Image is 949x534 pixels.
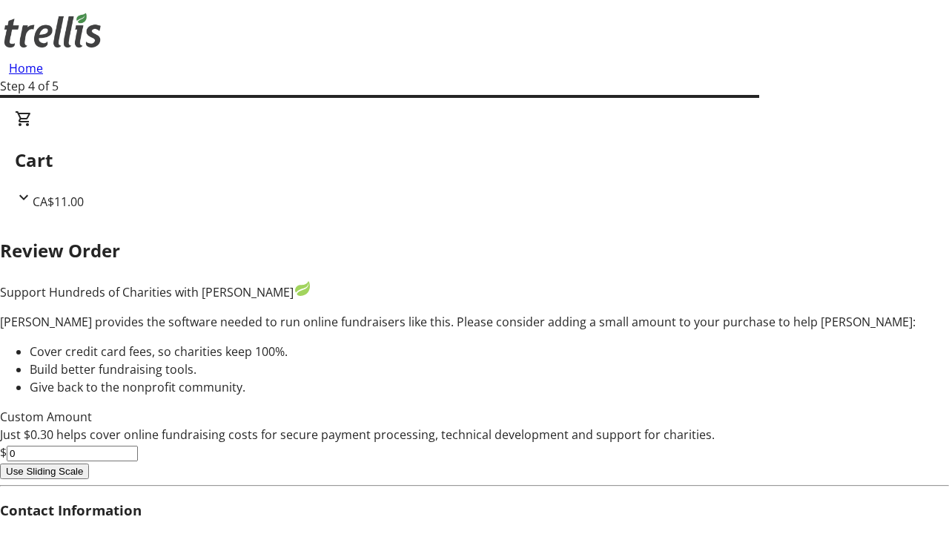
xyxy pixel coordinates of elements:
li: Cover credit card fees, so charities keep 100%. [30,343,949,360]
span: CA$11.00 [33,194,84,210]
li: Give back to the nonprofit community. [30,378,949,396]
h2: Cart [15,147,934,174]
div: CartCA$11.00 [15,110,934,211]
li: Build better fundraising tools. [30,360,949,378]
